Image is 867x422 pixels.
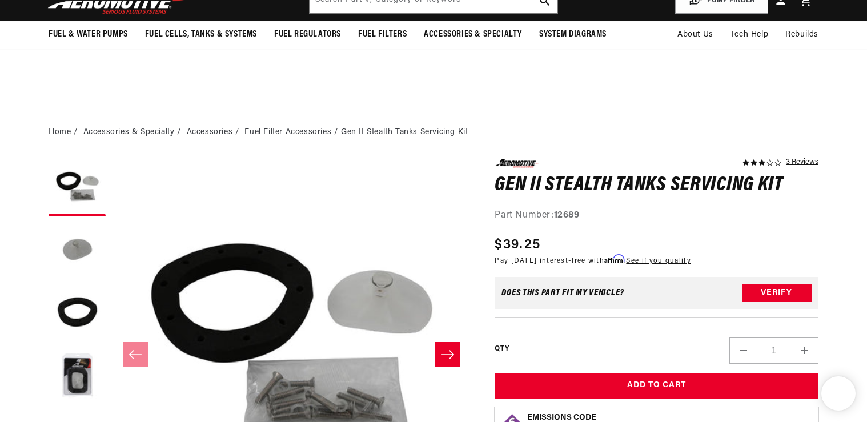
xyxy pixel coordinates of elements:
[49,29,128,41] span: Fuel & Water Pumps
[49,222,106,279] button: Load image 2 in gallery view
[274,29,341,41] span: Fuel Regulators
[435,342,460,367] button: Slide right
[495,255,691,266] p: Pay [DATE] interest-free with .
[604,255,624,263] span: Affirm
[554,211,580,220] strong: 12689
[424,29,522,41] span: Accessories & Specialty
[187,126,233,139] a: Accessories
[669,21,722,49] a: About Us
[83,126,184,139] li: Accessories & Specialty
[123,342,148,367] button: Slide left
[145,29,257,41] span: Fuel Cells, Tanks & Systems
[137,21,266,48] summary: Fuel Cells, Tanks & Systems
[785,29,818,41] span: Rebuilds
[495,373,818,399] button: Add to Cart
[415,21,531,48] summary: Accessories & Specialty
[358,29,407,41] span: Fuel Filters
[786,159,818,167] a: 3 reviews
[730,29,768,41] span: Tech Help
[626,258,691,264] a: See if you qualify - Learn more about Affirm Financing (opens in modal)
[677,30,713,39] span: About Us
[742,284,812,302] button: Verify
[49,126,71,139] a: Home
[341,126,468,139] li: Gen II Stealth Tanks Servicing Kit
[495,208,818,223] div: Part Number:
[501,288,624,298] div: Does This part fit My vehicle?
[266,21,350,48] summary: Fuel Regulators
[531,21,615,48] summary: System Diagrams
[495,176,818,195] h1: Gen II Stealth Tanks Servicing Kit
[40,21,137,48] summary: Fuel & Water Pumps
[49,347,106,404] button: Load image 4 in gallery view
[350,21,415,48] summary: Fuel Filters
[49,126,818,139] nav: breadcrumbs
[49,284,106,341] button: Load image 3 in gallery view
[539,29,607,41] span: System Diagrams
[722,21,777,49] summary: Tech Help
[495,235,540,255] span: $39.25
[49,159,106,216] button: Load image 1 in gallery view
[495,344,509,354] label: QTY
[244,126,331,139] a: Fuel Filter Accessories
[777,21,827,49] summary: Rebuilds
[527,413,596,422] strong: Emissions Code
